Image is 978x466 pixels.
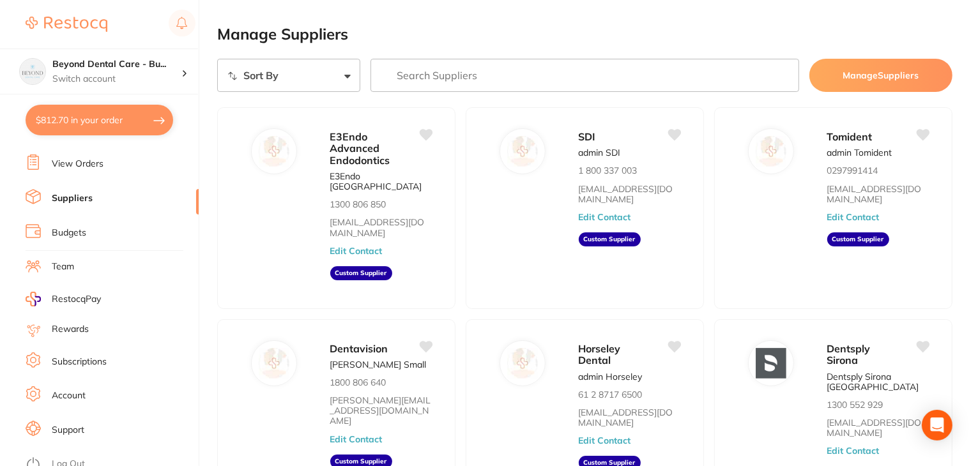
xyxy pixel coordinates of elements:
[330,199,386,209] p: 1300 806 850
[579,130,596,143] span: SDI
[217,26,952,43] h2: Manage Suppliers
[52,389,86,402] a: Account
[579,232,641,246] aside: Custom Supplier
[827,165,878,176] p: 0297991414
[579,147,621,158] p: admin SDI
[259,348,289,379] img: Dentavision
[827,400,883,410] p: 1300 552 929
[20,59,45,84] img: Beyond Dental Care - Burpengary
[756,136,786,167] img: Tomident
[330,217,432,237] a: [EMAIL_ADDRESS][DOMAIN_NAME]
[827,417,929,438] a: [EMAIL_ADDRESS][DOMAIN_NAME]
[507,348,538,379] img: Horseley Dental
[330,266,392,280] aside: Custom Supplier
[26,10,107,39] a: Restocq Logo
[579,342,621,366] span: Horseley Dental
[371,59,799,92] input: Search Suppliers
[26,105,173,135] button: $812.70 in your order
[52,58,181,71] h4: Beyond Dental Care - Burpengary
[809,59,952,92] button: ManageSuppliers
[26,292,101,306] a: RestocqPay
[827,184,929,204] a: [EMAIL_ADDRESS][DOMAIN_NAME]
[579,165,638,176] p: 1 800 337 003
[579,184,681,204] a: [EMAIL_ADDRESS][DOMAIN_NAME]
[52,356,107,368] a: Subscriptions
[52,260,74,273] a: Team
[52,192,93,205] a: Suppliers
[579,435,631,446] button: Edit Contact
[330,246,383,256] button: Edit Contact
[259,136,289,167] img: E3Endo Advanced Endodontics
[579,212,631,222] button: Edit Contact
[330,377,386,387] p: 1800 806 640
[52,293,101,306] span: RestocqPay
[52,227,86,239] a: Budgets
[26,17,107,32] img: Restocq Logo
[330,130,390,167] span: E3Endo Advanced Endodontics
[579,407,681,428] a: [EMAIL_ADDRESS][DOMAIN_NAME]
[52,424,84,437] a: Support
[827,212,880,222] button: Edit Contact
[330,342,388,355] span: Dentavision
[26,292,41,306] img: RestocqPay
[922,410,952,440] div: Open Intercom Messenger
[827,147,892,158] p: admin Tomident
[330,171,432,192] p: E3Endo [GEOGRAPHIC_DATA]
[330,395,432,426] a: [PERSON_NAME][EMAIL_ADDRESS][DOMAIN_NAME]
[756,348,786,379] img: Dentsply Sirona
[827,232,889,246] aside: Custom Supplier
[507,136,538,167] img: SDI
[52,73,181,86] p: Switch account
[330,359,427,370] p: [PERSON_NAME] Small
[827,342,871,366] span: Dentsply Sirona
[827,446,880,456] button: Edit Contact
[579,389,643,400] p: 61 2 8717 6500
[827,372,929,392] p: Dentsply Sirona [GEOGRAPHIC_DATA]
[52,323,89,336] a: Rewards
[579,372,643,382] p: admin Horseley
[827,130,873,143] span: Tomident
[52,158,103,170] a: View Orders
[330,434,383,444] button: Edit Contact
